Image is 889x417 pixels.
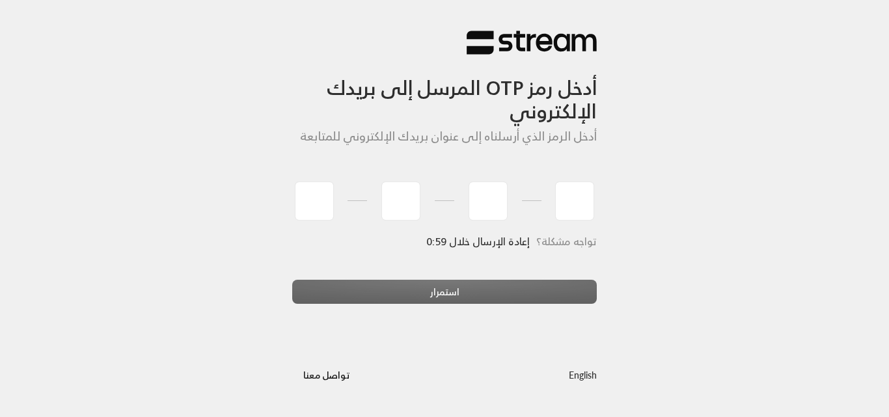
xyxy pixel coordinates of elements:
a: تواصل معنا [292,367,361,383]
img: Stream Logo [467,30,597,55]
a: English [569,363,597,387]
h5: أدخل الرمز الذي أرسلناه إلى عنوان بريدك الإلكتروني للمتابعة [292,129,597,144]
span: إعادة الإرسال خلال 0:59 [427,232,530,250]
h3: أدخل رمز OTP المرسل إلى بريدك الإلكتروني [292,55,597,124]
span: تواجه مشكلة؟ [536,232,597,250]
button: تواصل معنا [292,363,361,387]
